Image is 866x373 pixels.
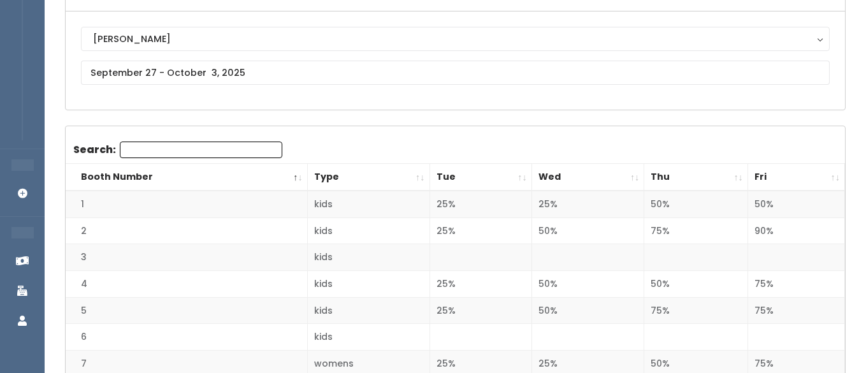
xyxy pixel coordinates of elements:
td: 50% [531,297,644,324]
th: Tue: activate to sort column ascending [429,164,531,191]
td: 25% [429,217,531,244]
td: 3 [66,244,307,271]
th: Type: activate to sort column ascending [307,164,429,191]
td: 50% [747,191,844,217]
td: 25% [429,297,531,324]
td: 1 [66,191,307,217]
label: Search: [73,142,282,158]
td: 50% [644,271,748,298]
td: kids [307,217,429,244]
td: kids [307,324,429,351]
td: 75% [747,271,844,298]
td: 50% [531,271,644,298]
td: kids [307,297,429,324]
td: kids [307,244,429,271]
div: [PERSON_NAME] [93,32,818,46]
td: 25% [429,191,531,217]
td: 50% [531,217,644,244]
input: September 27 - October 3, 2025 [81,61,830,85]
td: 4 [66,271,307,298]
td: 2 [66,217,307,244]
td: 75% [644,217,748,244]
td: 50% [644,191,748,217]
td: 5 [66,297,307,324]
td: 6 [66,324,307,351]
th: Wed: activate to sort column ascending [531,164,644,191]
th: Fri: activate to sort column ascending [747,164,844,191]
td: 75% [747,297,844,324]
td: 75% [644,297,748,324]
td: kids [307,191,429,217]
td: 25% [531,191,644,217]
th: Booth Number: activate to sort column descending [66,164,307,191]
td: 25% [429,271,531,298]
td: 90% [747,217,844,244]
td: kids [307,271,429,298]
button: [PERSON_NAME] [81,27,830,51]
input: Search: [120,142,282,158]
th: Thu: activate to sort column ascending [644,164,748,191]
